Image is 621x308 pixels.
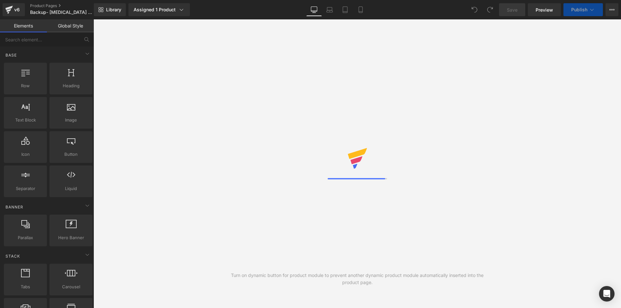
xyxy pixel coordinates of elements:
a: v6 [3,3,25,16]
span: Base [5,52,17,58]
a: Desktop [306,3,322,16]
span: Tabs [6,283,45,290]
span: Icon [6,151,45,158]
div: v6 [13,5,21,14]
a: Mobile [353,3,368,16]
button: Undo [468,3,481,16]
span: Heading [51,82,91,89]
a: Global Style [47,19,94,32]
span: Backup- [MEDICAL_DATA] Nekkussen || [PERSON_NAME] [DATE] [30,10,92,15]
div: Open Intercom Messenger [599,286,615,302]
a: New Library [94,3,126,16]
span: Publish [571,7,587,12]
span: Hero Banner [51,234,91,241]
a: Laptop [322,3,337,16]
span: Liquid [51,185,91,192]
span: Preview [536,6,553,13]
button: Redo [484,3,496,16]
span: Row [6,82,45,89]
a: Product Pages [30,3,104,8]
span: Banner [5,204,24,210]
span: Button [51,151,91,158]
span: Stack [5,253,21,259]
button: Publish [563,3,603,16]
a: Preview [528,3,561,16]
span: Save [507,6,517,13]
span: Image [51,117,91,123]
span: Text Block [6,117,45,123]
div: Turn on dynamic button for product module to prevent another dynamic product module automatically... [225,272,489,286]
span: Carousel [51,283,91,290]
span: Library [106,7,121,13]
div: Assigned 1 Product [134,6,185,13]
span: Separator [6,185,45,192]
button: More [605,3,618,16]
span: Parallax [6,234,45,241]
a: Tablet [337,3,353,16]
